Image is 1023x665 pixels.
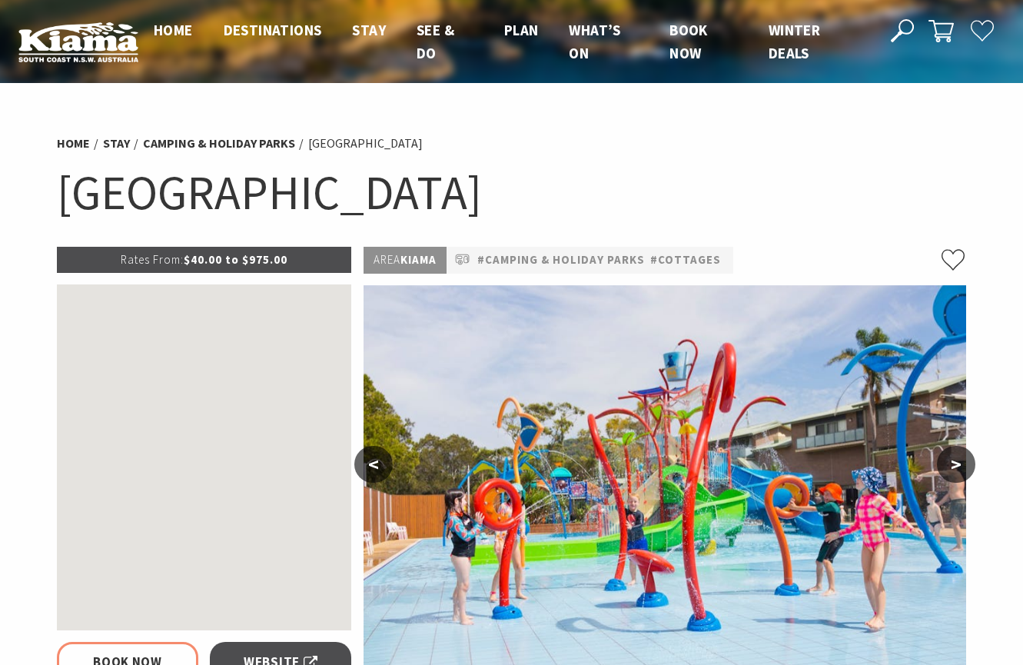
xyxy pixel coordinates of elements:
[354,446,393,483] button: <
[374,252,400,267] span: Area
[477,251,645,270] a: #Camping & Holiday Parks
[308,134,423,154] li: [GEOGRAPHIC_DATA]
[57,161,967,224] h1: [GEOGRAPHIC_DATA]
[417,21,454,62] span: See & Do
[224,21,322,39] span: Destinations
[138,18,873,65] nav: Main Menu
[650,251,721,270] a: #Cottages
[569,21,620,62] span: What’s On
[352,21,386,39] span: Stay
[364,247,447,274] p: Kiama
[154,21,193,39] span: Home
[57,135,90,151] a: Home
[769,21,820,62] span: Winter Deals
[121,252,184,267] span: Rates From:
[18,22,138,63] img: Kiama Logo
[143,135,295,151] a: Camping & Holiday Parks
[669,21,708,62] span: Book now
[504,21,539,39] span: Plan
[57,247,352,273] p: $40.00 to $975.00
[103,135,130,151] a: Stay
